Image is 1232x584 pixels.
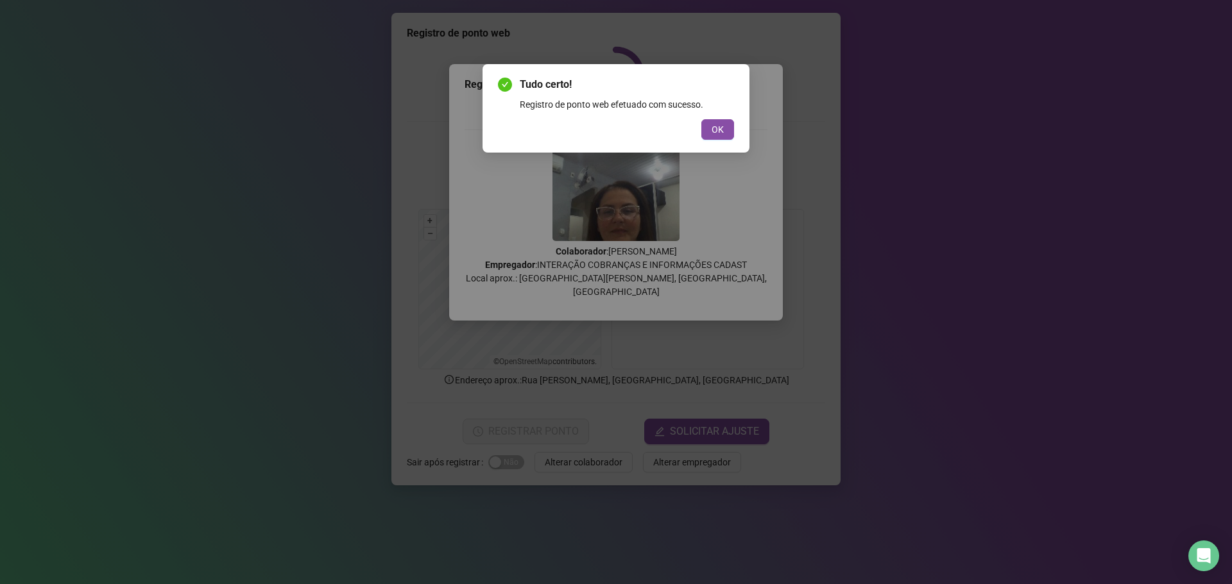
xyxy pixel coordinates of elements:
div: Registro de ponto web efetuado com sucesso. [520,97,734,112]
span: OK [712,122,724,137]
div: Open Intercom Messenger [1188,540,1219,571]
span: Tudo certo! [520,77,734,92]
span: check-circle [498,78,512,92]
button: OK [701,119,734,140]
